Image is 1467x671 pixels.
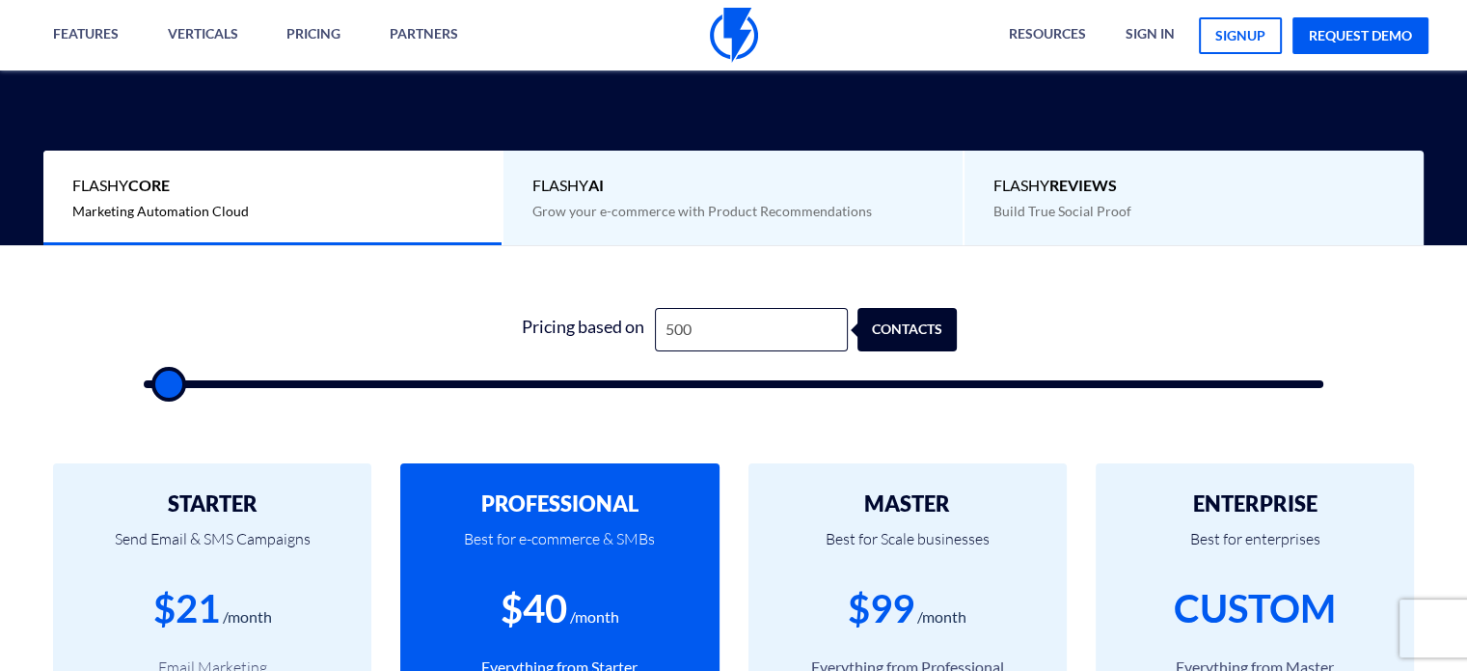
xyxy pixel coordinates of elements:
h2: STARTER [82,492,342,516]
p: Best for e-commerce & SMBs [429,516,690,581]
div: contacts [869,308,968,351]
div: Pricing based on [510,308,655,351]
div: CUSTOM [1174,581,1336,636]
a: request demo [1292,17,1428,54]
p: Send Email & SMS Campaigns [82,516,342,581]
div: $99 [848,581,914,636]
h2: PROFESSIONAL [429,492,690,516]
b: AI [588,176,604,194]
a: signup [1199,17,1282,54]
div: /month [223,606,272,629]
div: $40 [501,581,567,636]
h2: MASTER [777,492,1038,516]
h2: ENTERPRISE [1125,492,1385,516]
span: Flashy [532,175,933,197]
span: Grow your e-commerce with Product Recommendations [532,203,872,219]
span: Flashy [72,175,473,197]
div: /month [570,606,619,629]
p: Best for Scale businesses [777,516,1038,581]
div: $21 [153,581,220,636]
span: Marketing Automation Cloud [72,203,249,219]
span: Flashy [993,175,1396,197]
p: Best for enterprises [1125,516,1385,581]
span: Build True Social Proof [993,203,1131,219]
div: /month [917,606,966,629]
b: Core [128,176,170,194]
b: REVIEWS [1049,176,1117,194]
